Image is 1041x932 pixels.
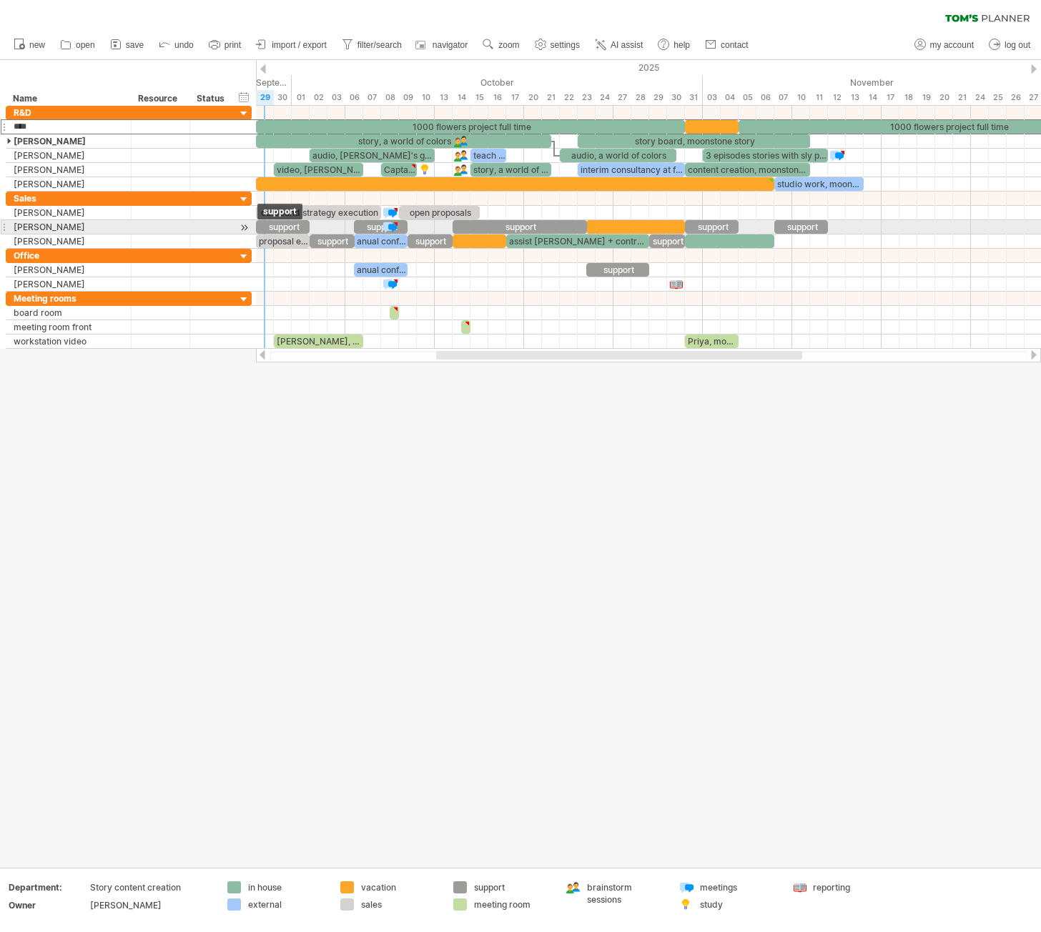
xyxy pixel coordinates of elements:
div: [PERSON_NAME] [14,163,124,177]
div: content creation, moonstone campaign [685,163,810,177]
div: Wednesday, 26 November 2025 [1007,90,1025,105]
div: Thursday, 30 October 2025 [667,90,685,105]
div: Wednesday, 29 October 2025 [649,90,667,105]
div: Status [197,91,228,106]
div: Story content creation [90,881,210,893]
div: Resource [138,91,182,106]
div: [PERSON_NAME] [14,220,124,234]
span: my account [930,40,974,50]
div: [PERSON_NAME] [14,234,124,248]
div: Thursday, 20 November 2025 [935,90,953,105]
div: Monday, 20 October 2025 [524,90,542,105]
div: support [649,234,685,248]
div: support [256,220,310,234]
a: zoom [479,36,523,54]
div: [PERSON_NAME] [14,149,124,162]
div: Monday, 17 November 2025 [882,90,899,105]
div: [PERSON_NAME] [14,263,124,277]
div: [PERSON_NAME] [14,177,124,191]
span: AI assist [611,40,643,50]
div: Wednesday, 1 October 2025 [292,90,310,105]
div: video, [PERSON_NAME]'s Ocean quest [274,163,363,177]
div: Friday, 3 October 2025 [327,90,345,105]
div: Tuesday, 4 November 2025 [721,90,739,105]
div: Friday, 31 October 2025 [685,90,703,105]
div: in house [248,881,326,893]
div: support [354,220,408,234]
div: meetings [700,881,778,893]
span: open [76,40,95,50]
div: anual conference creative agencies [GEOGRAPHIC_DATA] [354,234,408,248]
div: support [474,881,552,893]
a: settings [531,36,584,54]
div: Captain [PERSON_NAME] [381,163,417,177]
div: Wednesday, 12 November 2025 [828,90,846,105]
div: Tuesday, 28 October 2025 [631,90,649,105]
div: support [310,234,355,248]
div: meeting room front [14,320,124,334]
span: zoom [498,40,519,50]
div: Tuesday, 21 October 2025 [542,90,560,105]
div: Wednesday, 15 October 2025 [470,90,488,105]
div: studio work, moonstone project [774,177,864,191]
div: Friday, 21 November 2025 [953,90,971,105]
a: open [56,36,99,54]
div: Meeting rooms [14,292,124,305]
span: undo [174,40,194,50]
span: new [29,40,45,50]
div: board room [14,306,124,319]
div: audio, a world of colors [560,149,676,162]
div: outbound strategy execution [256,206,381,219]
div: proposal explainer video's [256,234,310,248]
div: Friday, 10 October 2025 [417,90,435,105]
div: [PERSON_NAME] [14,277,124,291]
div: Tuesday, 14 October 2025 [453,90,470,105]
div: Office [14,249,124,262]
div: story board, moonstone story [578,134,810,148]
div: open proposals [399,206,480,219]
div: Tuesday, 25 November 2025 [989,90,1007,105]
div: Thursday, 2 October 2025 [310,90,327,105]
div: Tuesday, 7 October 2025 [363,90,381,105]
div: vacation [361,881,439,893]
div: Friday, 24 October 2025 [596,90,613,105]
span: settings [551,40,580,50]
div: support [586,263,649,277]
div: support [257,204,302,219]
div: meeting room [474,898,552,911]
div: brainstorm sessions [587,881,665,906]
a: log out [985,36,1035,54]
div: Tuesday, 30 September 2025 [274,90,292,105]
div: Thursday, 23 October 2025 [578,90,596,105]
span: navigator [433,40,468,50]
span: import / export [272,40,327,50]
span: print [225,40,241,50]
div: Owner [9,899,87,911]
a: import / export [252,36,331,54]
span: contact [721,40,749,50]
div: [PERSON_NAME], [PERSON_NAME]'s Ocean project [274,334,363,348]
div: Tuesday, 11 November 2025 [810,90,828,105]
div: Thursday, 9 October 2025 [399,90,417,105]
div: 3 episodes stories with sly podcast [703,149,828,162]
div: Monday, 3 November 2025 [703,90,721,105]
div: support [774,220,828,234]
span: help [674,40,690,50]
span: save [126,40,144,50]
div: teach at [GEOGRAPHIC_DATA] [470,149,506,162]
div: Wednesday, 5 November 2025 [739,90,756,105]
div: Wednesday, 8 October 2025 [381,90,399,105]
div: Thursday, 6 November 2025 [756,90,774,105]
div: workstation video [14,334,124,348]
div: reporting [813,881,891,893]
a: navigator [413,36,472,54]
div: Priya, moonstone project [685,334,739,348]
div: Tuesday, 18 November 2025 [899,90,917,105]
a: undo [155,36,198,54]
div: external [248,898,326,911]
div: interim consultancy at freestay publishers [578,163,685,177]
a: my account [911,36,978,54]
div: Monday, 6 October 2025 [345,90,363,105]
a: filter/search [338,36,406,54]
div: support [408,234,453,248]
